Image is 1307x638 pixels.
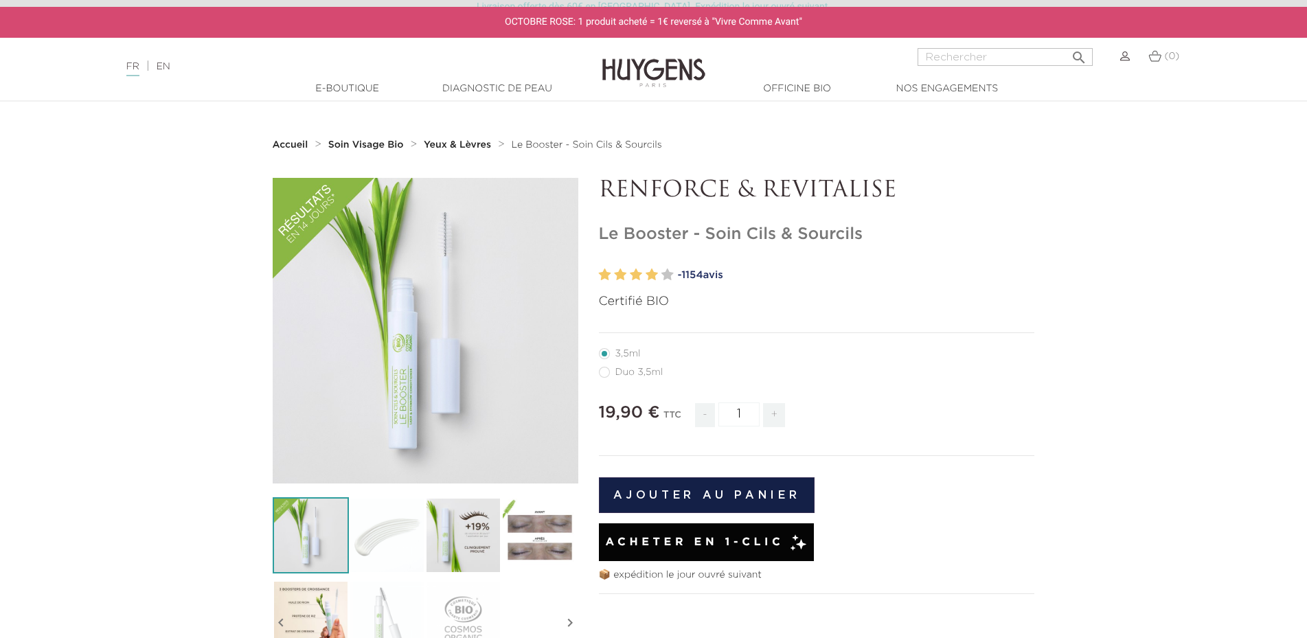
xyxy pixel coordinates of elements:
[599,265,611,285] label: 1
[918,48,1093,66] input: Rechercher
[646,265,658,285] label: 4
[661,265,674,285] label: 5
[663,400,681,437] div: TTC
[1071,45,1087,62] i: 
[1164,52,1179,61] span: (0)
[878,82,1016,96] a: Nos engagements
[429,82,566,96] a: Diagnostic de peau
[328,140,404,150] strong: Soin Visage Bio
[602,36,705,89] img: Huygens
[599,178,1035,204] p: RENFORCE & REVITALISE
[763,403,785,427] span: +
[681,270,703,280] span: 1154
[729,82,866,96] a: Officine Bio
[599,568,1035,582] p: 📦 expédition le jour ouvré suivant
[599,477,815,513] button: Ajouter au panier
[599,293,1035,311] p: Certifié BIO
[424,139,495,150] a: Yeux & Lèvres
[120,58,534,75] div: |
[273,140,308,150] strong: Accueil
[599,348,657,359] label: 3,5ml
[599,225,1035,244] h1: Le Booster - Soin Cils & Sourcils
[614,265,626,285] label: 2
[511,140,661,150] span: Le Booster - Soin Cils & Sourcils
[273,139,311,150] a: Accueil
[718,402,760,426] input: Quantité
[273,497,349,573] img: Le Booster - Soin Cils & Sourcils
[599,367,680,378] label: Duo 3,5ml
[511,139,661,150] a: Le Booster - Soin Cils & Sourcils
[599,405,660,421] span: 19,90 €
[678,265,1035,286] a: -1154avis
[126,62,139,76] a: FR
[279,82,416,96] a: E-Boutique
[328,139,407,150] a: Soin Visage Bio
[630,265,642,285] label: 3
[1067,44,1091,62] button: 
[424,140,491,150] strong: Yeux & Lèvres
[156,62,170,71] a: EN
[695,403,714,427] span: -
